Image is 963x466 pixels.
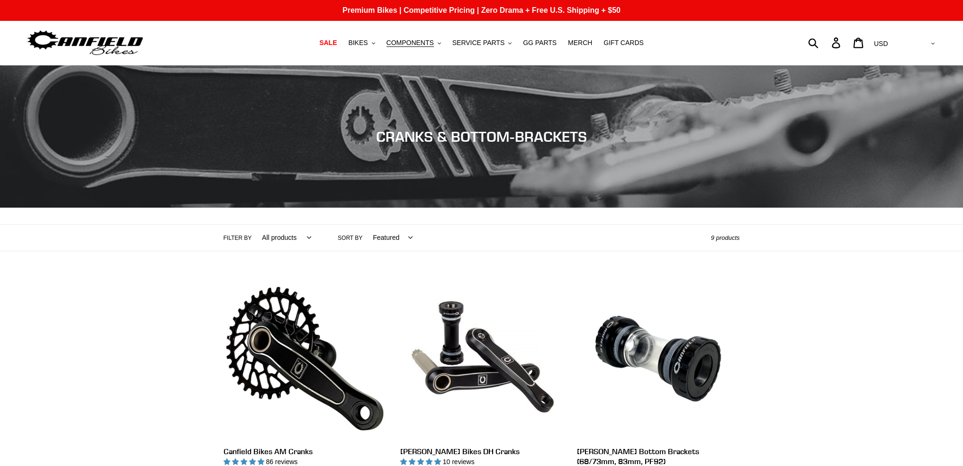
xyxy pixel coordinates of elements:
a: MERCH [563,37,597,49]
span: SERVICE PARTS [452,39,504,47]
span: GG PARTS [523,39,557,47]
label: Filter by [224,234,252,242]
img: Canfield Bikes [26,28,144,58]
span: BIKES [348,39,368,47]
button: SERVICE PARTS [448,37,516,49]
button: COMPONENTS [382,37,446,49]
span: MERCH [568,39,592,47]
a: GIFT CARDS [599,37,648,49]
input: Search [813,32,837,53]
span: COMPONENTS [387,39,434,47]
button: BIKES [343,37,379,49]
span: GIFT CARDS [603,39,644,47]
a: GG PARTS [518,37,561,49]
span: CRANKS & BOTTOM-BRACKETS [376,128,587,145]
span: 9 products [711,234,740,241]
span: SALE [319,39,337,47]
a: SALE [315,37,342,49]
label: Sort by [338,234,362,242]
